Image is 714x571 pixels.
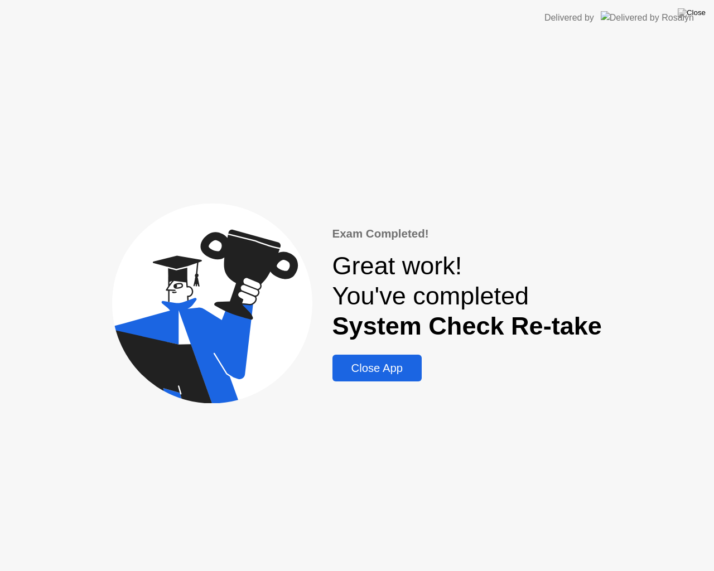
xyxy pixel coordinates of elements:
[544,11,594,25] div: Delivered by
[332,225,602,243] div: Exam Completed!
[678,8,706,17] img: Close
[332,355,422,381] button: Close App
[332,312,602,340] b: System Check Re-take
[332,251,602,341] div: Great work! You've completed
[336,362,418,375] div: Close App
[601,11,694,24] img: Delivered by Rosalyn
